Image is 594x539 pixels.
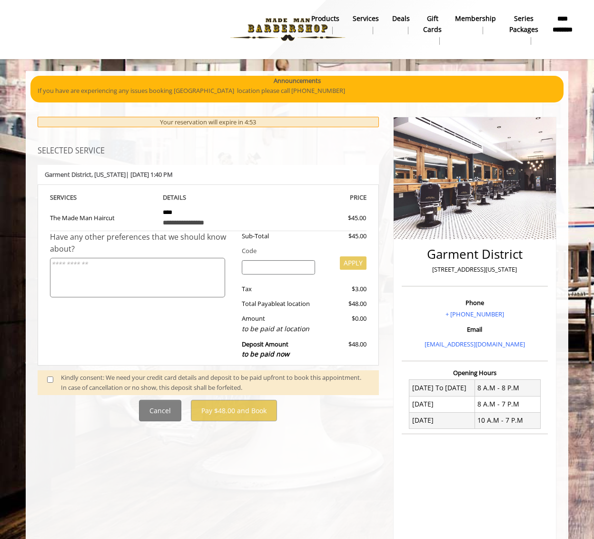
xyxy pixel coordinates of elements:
span: S [73,193,77,202]
div: $45.00 [314,213,366,223]
div: to be paid at location [242,324,316,334]
p: [STREET_ADDRESS][US_STATE] [404,264,545,275]
td: 8 A.M - 7 P.M [475,396,540,412]
b: Deals [392,13,410,24]
td: 10 A.M - 7 P.M [475,412,540,428]
div: Kindly consent: We need your credit card details and deposit to be paid upfront to book this appo... [61,373,369,393]
a: Series packagesSeries packages [503,12,545,47]
td: The Made Man Haircut [50,203,156,231]
div: $0.00 [322,314,366,334]
th: PRICE [261,192,366,203]
td: 8 A.M - 8 P.M [475,380,540,396]
img: Made Man Barbershop logo [222,3,353,56]
p: If you have are experiencing any issues booking [GEOGRAPHIC_DATA] location please call [PHONE_NUM... [38,86,556,96]
div: Tax [235,284,323,294]
b: Announcements [274,76,321,86]
h2: Garment District [404,247,545,261]
b: Garment District | [DATE] 1:40 PM [45,170,173,179]
button: Cancel [139,400,181,421]
a: DealsDeals [386,12,416,37]
div: Have any other preferences that we should know about? [50,231,235,255]
a: ServicesServices [346,12,386,37]
th: DETAILS [156,192,261,203]
span: , [US_STATE] [91,170,126,179]
td: [DATE] To [DATE] [409,380,475,396]
div: Sub-Total [235,231,323,241]
h3: Email [404,326,545,333]
a: Gift cardsgift cards [416,12,448,47]
td: [DATE] [409,396,475,412]
div: $3.00 [322,284,366,294]
h3: SELECTED SERVICE [38,147,379,155]
span: at location [280,299,310,308]
b: gift cards [423,13,442,35]
div: Total Payable [235,299,323,309]
div: $48.00 [322,299,366,309]
b: Deposit Amount [242,340,289,359]
div: Code [235,246,366,256]
div: $45.00 [322,231,366,241]
button: APPLY [340,256,366,270]
b: Series packages [509,13,538,35]
a: [EMAIL_ADDRESS][DOMAIN_NAME] [425,340,525,348]
div: Amount [235,314,323,334]
span: to be paid now [242,349,289,358]
th: SERVICE [50,192,156,203]
div: $48.00 [322,339,366,360]
b: Membership [455,13,496,24]
h3: Opening Hours [402,369,548,376]
b: Services [353,13,379,24]
td: [DATE] [409,412,475,428]
h3: Phone [404,299,545,306]
a: Productsproducts [305,12,346,37]
a: + [PHONE_NUMBER] [445,310,504,318]
div: Your reservation will expire in 4:53 [38,117,379,128]
button: Pay $48.00 and Book [191,400,277,421]
a: MembershipMembership [448,12,503,37]
b: products [311,13,339,24]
